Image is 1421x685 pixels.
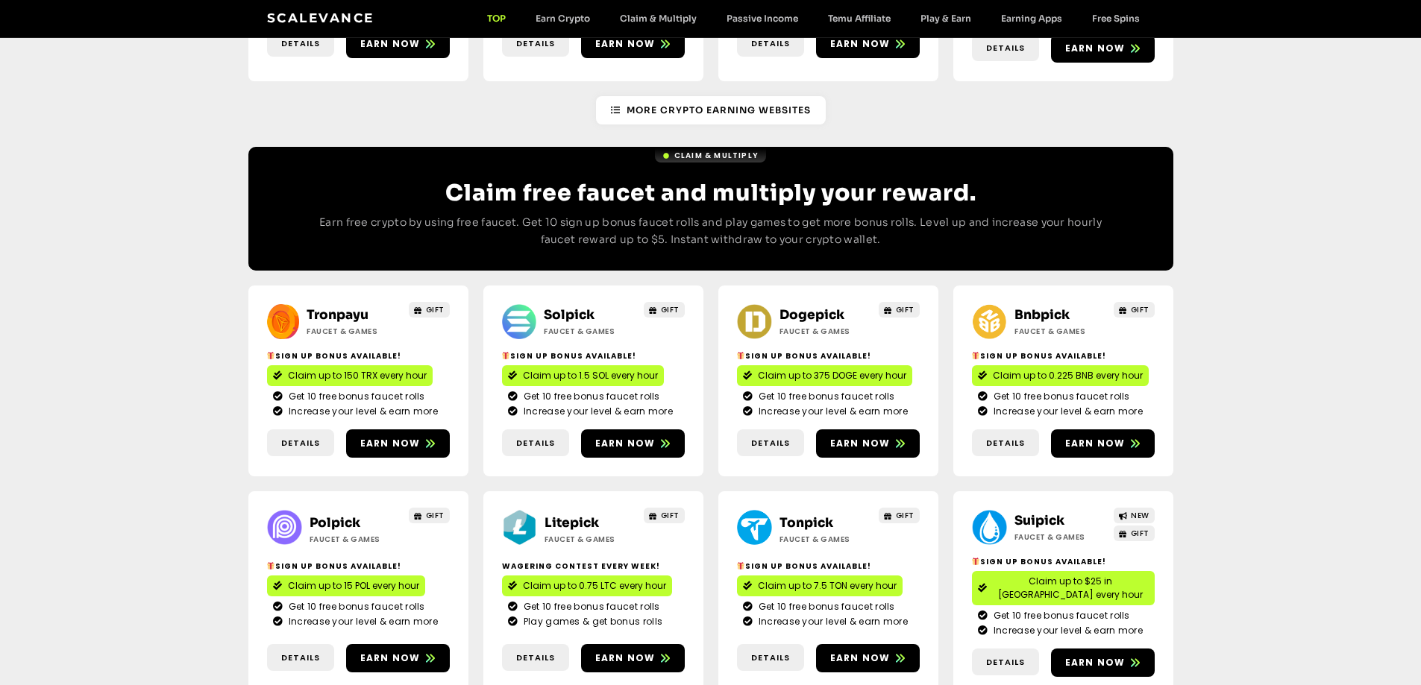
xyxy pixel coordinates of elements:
h2: Sign Up Bonus Available! [972,556,1155,567]
span: Increase your level & earn more [755,615,908,628]
span: GIFT [896,510,915,521]
span: Details [516,437,555,449]
span: Get 10 free bonus faucet rolls [285,600,425,613]
img: 🎁 [737,352,744,359]
a: Suipick [1014,513,1064,528]
a: Earn now [581,644,685,672]
span: GIFT [1131,304,1149,315]
a: More Crypto Earning Websites [596,96,826,124]
span: Earn now [1065,42,1126,55]
h2: Sign Up Bonus Available! [737,350,920,362]
span: Details [281,437,320,449]
span: Earn now [1065,656,1126,669]
a: Earn now [1051,34,1155,63]
a: Details [267,644,334,672]
span: Increase your level & earn more [755,405,908,418]
a: Tronpayu [307,307,368,323]
span: Earn now [595,37,656,51]
h2: Faucet & Games [544,326,637,337]
a: Earn now [816,429,920,458]
a: Details [502,644,569,672]
span: Details [516,37,555,50]
a: Earn now [581,30,685,58]
span: Play games & get bonus rolls [520,615,662,628]
h2: Sign Up Bonus Available! [267,350,450,362]
a: GIFT [1114,525,1155,541]
span: Get 10 free bonus faucet rolls [520,390,660,403]
a: Earn now [346,429,450,458]
h2: Faucet & Games [1014,531,1108,543]
h2: Faucet & Games [779,534,873,545]
a: Details [972,429,1039,457]
a: Free Spins [1077,13,1155,24]
span: GIFT [426,510,445,521]
span: Details [751,651,790,664]
a: Earning Apps [986,13,1077,24]
span: Increase your level & earn more [285,615,438,628]
h2: Sign Up Bonus Available! [737,561,920,572]
span: GIFT [426,304,445,315]
h2: Sign Up Bonus Available! [972,350,1155,362]
a: Details [267,429,334,457]
a: GIFT [409,302,450,318]
span: Claim & Multiply [674,150,759,161]
a: Details [502,429,569,457]
a: GIFT [644,508,685,523]
a: Details [737,644,804,672]
a: Claim up to 375 DOGE every hour [737,365,912,386]
img: 🎁 [972,558,979,565]
span: Earn now [360,651,421,665]
a: TOP [472,13,521,24]
span: Earn now [360,37,421,51]
a: GIFT [644,302,685,318]
a: Earn Crypto [521,13,605,24]
span: Earn now [830,437,891,450]
span: Earn now [360,437,421,450]
a: Earn now [1051,429,1155,458]
h2: Sign Up Bonus Available! [502,350,685,362]
a: Details [502,30,569,57]
h2: Wagering contest every week! [502,561,685,572]
a: GIFT [879,508,920,523]
span: Claim up to 1.5 SOL every hour [523,369,658,382]
img: 🎁 [737,562,744,569]
a: Details [972,648,1039,676]
span: Details [281,651,320,664]
a: Claim up to 1.5 SOL every hour [502,365,664,386]
span: Get 10 free bonus faucet rolls [990,609,1130,622]
a: Bnbpick [1014,307,1070,323]
a: Claim & Multiply [655,148,766,162]
a: Claim & Multiply [605,13,712,24]
span: Details [986,656,1025,669]
p: Earn free crypto by using free faucet. Get 10 sign up bonus faucet rolls and play games to get mo... [308,214,1114,250]
a: Play & Earn [906,13,986,24]
a: Passive Income [712,13,813,24]
span: Details [751,437,790,449]
span: Claim up to 0.225 BNB every hour [993,369,1143,382]
a: Dogepick [779,307,844,323]
h2: Faucet & Games [545,534,638,545]
a: Claim up to 15 POL every hour [267,575,425,596]
span: Claim up to 0.75 LTC every hour [523,579,666,593]
span: Details [986,42,1025,54]
a: Tonpick [779,515,833,531]
a: Claim up to 0.75 LTC every hour [502,575,672,596]
span: GIFT [896,304,915,315]
span: Get 10 free bonus faucet rolls [520,600,660,613]
span: NEW [1131,510,1149,521]
a: Solpick [544,307,595,323]
span: More Crypto Earning Websites [627,104,811,117]
a: GIFT [1114,302,1155,318]
h2: Faucet & Games [1014,326,1108,337]
span: Increase your level & earn more [520,405,673,418]
a: Polpick [310,515,360,531]
a: Earn now [581,429,685,458]
a: GIFT [409,508,450,523]
h2: Faucet & Games [310,534,403,545]
a: Claim up to 7.5 TON every hour [737,575,903,596]
span: Claim up to 150 TRX every hour [288,369,427,382]
span: Increase your level & earn more [990,624,1143,637]
span: Earn now [830,651,891,665]
span: Details [751,37,790,50]
a: Earn now [1051,648,1155,677]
